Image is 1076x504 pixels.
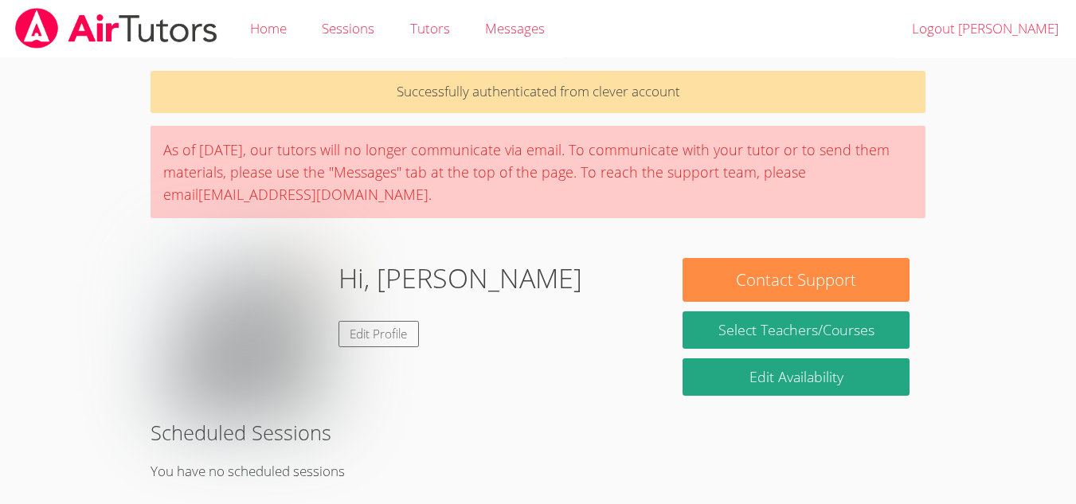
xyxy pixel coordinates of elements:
h2: Scheduled Sessions [151,417,925,447]
a: Edit Availability [683,358,910,396]
img: trvssp.jpg [166,258,326,417]
p: Successfully authenticated from clever account [151,71,925,113]
p: You have no scheduled sessions [151,460,925,483]
h1: Hi, [PERSON_NAME] [338,258,582,299]
span: Messages [485,19,545,37]
a: Select Teachers/Courses [683,311,910,349]
div: As of [DATE], our tutors will no longer communicate via email. To communicate with your tutor or ... [151,126,925,218]
img: airtutors_banner-c4298cdbf04f3fff15de1276eac7730deb9818008684d7c2e4769d2f7ddbe033.png [14,8,219,49]
a: Edit Profile [338,321,420,347]
button: Contact Support [683,258,910,302]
